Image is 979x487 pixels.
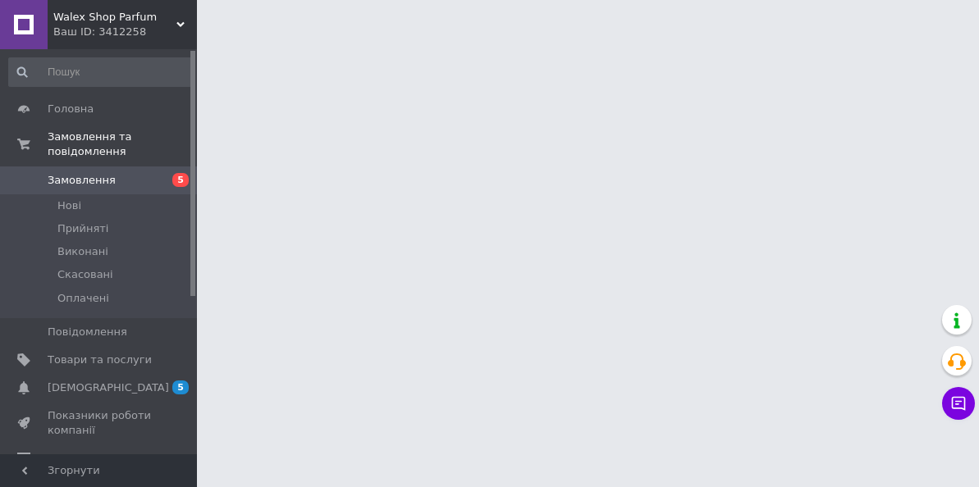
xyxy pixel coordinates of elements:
span: Товари та послуги [48,353,152,367]
span: Повідомлення [48,325,127,339]
span: 5 [172,173,189,187]
span: Walex Shop Parfum [53,10,176,25]
span: Відгуки [48,452,90,467]
div: Ваш ID: 3412258 [53,25,197,39]
span: Головна [48,102,94,116]
span: Прийняті [57,221,108,236]
input: Пошук [8,57,193,87]
span: 5 [172,380,189,394]
span: [DEMOGRAPHIC_DATA] [48,380,169,395]
span: Оплачені [57,291,109,306]
span: Замовлення та повідомлення [48,130,197,159]
span: Замовлення [48,173,116,188]
span: Виконані [57,244,108,259]
span: Скасовані [57,267,113,282]
span: Показники роботи компанії [48,408,152,438]
span: Нові [57,198,81,213]
button: Чат з покупцем [942,387,975,420]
